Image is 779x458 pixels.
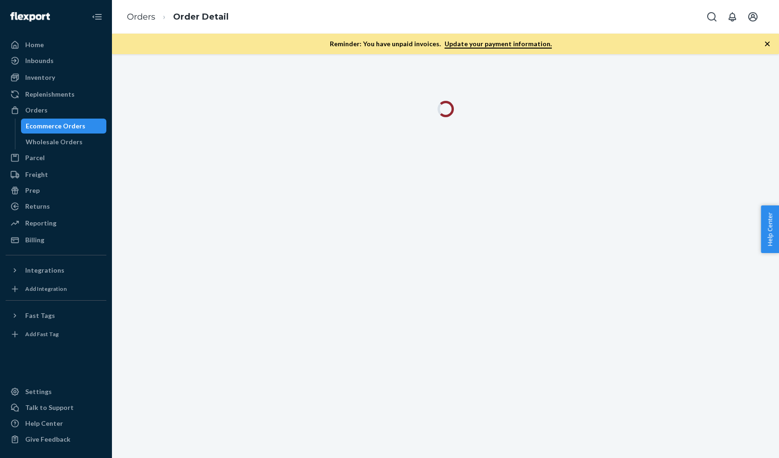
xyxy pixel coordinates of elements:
a: Help Center [6,416,106,431]
a: Returns [6,199,106,214]
a: Replenishments [6,87,106,102]
div: Add Integration [25,285,67,293]
div: Inbounds [25,56,54,65]
a: Billing [6,233,106,247]
button: Talk to Support [6,400,106,415]
div: Replenishments [25,90,75,99]
ol: breadcrumbs [119,3,236,31]
div: Wholesale Orders [26,137,83,147]
div: Reporting [25,218,56,228]
a: Freight [6,167,106,182]
a: Inventory [6,70,106,85]
button: Open account menu [744,7,762,26]
p: Reminder: You have unpaid invoices. [330,39,552,49]
button: Give Feedback [6,432,106,447]
a: Wholesale Orders [21,134,107,149]
div: Inventory [25,73,55,82]
div: Parcel [25,153,45,162]
span: Support [20,7,53,15]
div: Settings [25,387,52,396]
a: Add Fast Tag [6,327,106,342]
a: Parcel [6,150,106,165]
button: Close Navigation [88,7,106,26]
a: Home [6,37,106,52]
div: Talk to Support [25,403,74,412]
button: Open Search Box [702,7,721,26]
div: Orders [25,106,48,115]
div: Give Feedback [25,435,70,444]
a: Order Detail [173,12,229,22]
a: Ecommerce Orders [21,119,107,134]
button: Open notifications [723,7,742,26]
a: Settings [6,384,106,399]
div: Ecommerce Orders [26,121,85,131]
a: Reporting [6,216,106,231]
a: Update your payment information. [445,40,552,49]
button: Help Center [761,205,779,253]
div: Integrations [25,266,64,275]
img: Flexport logo [10,12,50,21]
div: Fast Tags [25,311,55,320]
a: Inbounds [6,53,106,68]
a: Orders [127,12,155,22]
div: Help Center [25,419,63,428]
div: Home [25,40,44,49]
div: Returns [25,202,50,211]
div: Add Fast Tag [25,330,59,338]
button: Integrations [6,263,106,278]
div: Billing [25,235,44,245]
a: Prep [6,183,106,198]
button: Fast Tags [6,308,106,323]
a: Add Integration [6,282,106,296]
div: Freight [25,170,48,179]
a: Orders [6,103,106,118]
div: Prep [25,186,40,195]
